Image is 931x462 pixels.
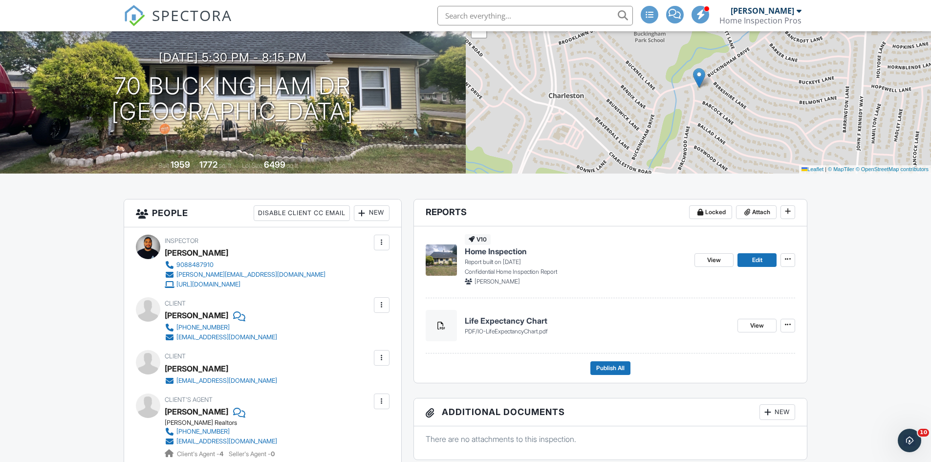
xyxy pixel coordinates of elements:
a: [PHONE_NUMBER] [165,427,277,437]
h1: 70 Buckingham Dr [GEOGRAPHIC_DATA] [111,73,354,125]
span: sq.ft. [287,162,299,169]
div: New [354,205,390,221]
span: Client [165,300,186,307]
span: Inspector [165,237,198,244]
span: Client's Agent - [177,450,225,458]
span: − [476,24,482,36]
a: [PERSON_NAME][EMAIL_ADDRESS][DOMAIN_NAME] [165,270,325,280]
div: New [759,404,795,420]
span: Built [158,162,169,169]
div: [PERSON_NAME] [165,308,228,323]
span: SPECTORA [152,5,232,25]
img: Marker [693,68,705,88]
h3: People [124,199,401,227]
div: [PHONE_NUMBER] [176,428,230,436]
h3: Additional Documents [414,398,807,426]
div: 1959 [171,159,190,170]
div: [PERSON_NAME] [165,361,228,376]
a: SPECTORA [124,13,232,34]
a: Leaflet [801,166,823,172]
span: | [825,166,826,172]
a: © MapTiler [828,166,854,172]
div: [PHONE_NUMBER] [176,324,230,331]
div: [EMAIL_ADDRESS][DOMAIN_NAME] [176,377,277,385]
div: 6499 [264,159,285,170]
div: 9088487910 [176,261,214,269]
a: [EMAIL_ADDRESS][DOMAIN_NAME] [165,332,277,342]
a: [PHONE_NUMBER] [165,323,277,332]
a: © OpenStreetMap contributors [856,166,929,172]
strong: 0 [271,450,275,458]
div: [EMAIL_ADDRESS][DOMAIN_NAME] [176,333,277,341]
a: [PERSON_NAME] [165,404,228,419]
span: Seller's Agent - [229,450,275,458]
iframe: Intercom live chat [898,429,921,452]
span: 10 [918,429,929,437]
div: [EMAIL_ADDRESS][DOMAIN_NAME] [176,438,277,445]
div: Disable Client CC Email [254,205,350,221]
input: Search everything... [437,6,633,25]
span: sq. ft. [219,162,233,169]
strong: 4 [219,450,223,458]
div: Home Inspection Pros [719,16,801,25]
div: [PERSON_NAME][EMAIL_ADDRESS][DOMAIN_NAME] [176,271,325,279]
a: [URL][DOMAIN_NAME] [165,280,325,289]
img: The Best Home Inspection Software - Spectora [124,5,145,26]
div: [PERSON_NAME] [165,245,228,260]
div: [PERSON_NAME] [731,6,794,16]
h3: [DATE] 5:30 pm - 8:15 pm [159,51,307,64]
span: Client [165,352,186,360]
div: [URL][DOMAIN_NAME] [176,281,240,288]
p: There are no attachments to this inspection. [426,434,796,444]
a: [EMAIL_ADDRESS][DOMAIN_NAME] [165,437,277,446]
div: [PERSON_NAME] Realtors [165,419,285,427]
span: Client's Agent [165,396,213,403]
a: 9088487910 [165,260,325,270]
div: 1772 [199,159,217,170]
a: [EMAIL_ADDRESS][DOMAIN_NAME] [165,376,277,386]
span: Lot Size [242,162,262,169]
